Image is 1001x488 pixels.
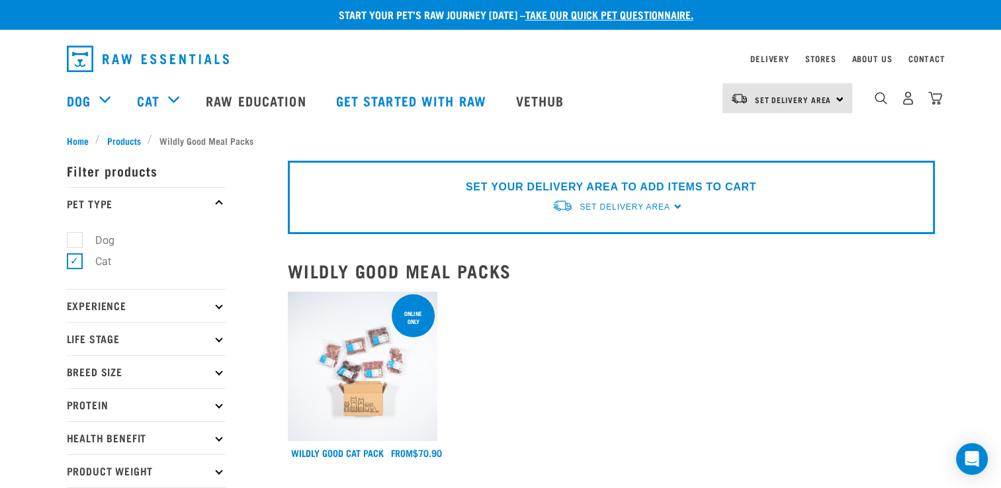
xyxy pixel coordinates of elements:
[908,56,945,61] a: Contact
[137,91,159,110] a: Cat
[750,56,789,61] a: Delivery
[67,134,935,147] nav: breadcrumbs
[67,134,96,147] a: Home
[100,134,148,147] a: Products
[851,56,892,61] a: About Us
[74,232,120,249] label: Dog
[67,134,89,147] span: Home
[901,91,915,105] img: user.png
[805,56,836,61] a: Stores
[74,253,116,270] label: Cat
[466,179,756,195] p: SET YOUR DELIVERY AREA TO ADD ITEMS TO CART
[67,91,91,110] a: Dog
[730,93,748,104] img: van-moving.png
[67,421,226,454] p: Health Benefit
[67,187,226,220] p: Pet Type
[67,154,226,187] p: Filter products
[288,261,935,281] h2: Wildly Good Meal Packs
[67,388,226,421] p: Protein
[67,454,226,487] p: Product Weight
[391,450,413,455] span: FROM
[107,134,141,147] span: Products
[580,202,670,212] span: Set Delivery Area
[288,292,438,442] img: Cat 0 2sec
[875,92,887,104] img: home-icon-1@2x.png
[67,289,226,322] p: Experience
[56,40,945,77] nav: dropdown navigation
[193,74,322,127] a: Raw Education
[552,199,573,213] img: van-moving.png
[503,74,581,127] a: Vethub
[392,304,435,331] div: ONLINE ONLY
[755,97,832,102] span: Set Delivery Area
[67,355,226,388] p: Breed Size
[67,322,226,355] p: Life Stage
[67,46,229,72] img: Raw Essentials Logo
[525,11,693,17] a: take our quick pet questionnaire.
[291,450,384,455] a: Wildly Good Cat Pack
[928,91,942,105] img: home-icon@2x.png
[323,74,503,127] a: Get started with Raw
[391,448,442,458] div: $70.90
[956,443,988,475] div: Open Intercom Messenger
